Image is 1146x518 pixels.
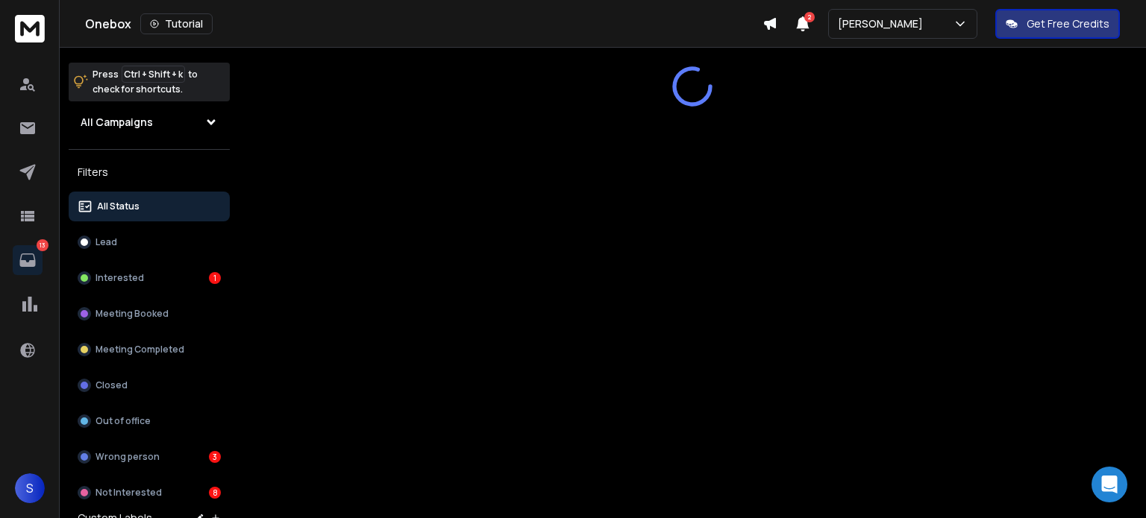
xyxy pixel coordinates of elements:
div: 8 [209,487,221,499]
a: 13 [13,245,43,275]
button: S [15,473,45,503]
button: Wrong person3 [69,442,230,472]
button: Meeting Booked [69,299,230,329]
button: Meeting Completed [69,335,230,364]
p: Closed [95,379,128,391]
span: Ctrl + Shift + k [122,66,185,83]
div: 3 [209,451,221,463]
p: Get Free Credits [1027,16,1109,31]
div: Open Intercom Messenger [1092,467,1127,502]
p: Out of office [95,415,151,427]
p: Not Interested [95,487,162,499]
p: All Status [97,200,140,212]
p: Meeting Booked [95,308,169,320]
button: Closed [69,370,230,400]
button: Interested1 [69,263,230,293]
div: 1 [209,272,221,284]
p: Lead [95,236,117,248]
span: 2 [804,12,815,22]
p: 13 [37,239,48,251]
button: All Status [69,192,230,221]
p: [PERSON_NAME] [838,16,929,31]
p: Interested [95,272,144,284]
h1: All Campaigns [81,115,153,130]
button: Tutorial [140,13,213,34]
button: Out of office [69,406,230,436]
p: Wrong person [95,451,160,463]
button: Lead [69,227,230,257]
h3: Filters [69,162,230,183]
div: Onebox [85,13,763,34]
p: Meeting Completed [95,344,184,356]
button: Not Interested8 [69,478,230,508]
p: Press to check for shortcuts. [93,67,198,97]
button: All Campaigns [69,107,230,137]
button: Get Free Credits [995,9,1120,39]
